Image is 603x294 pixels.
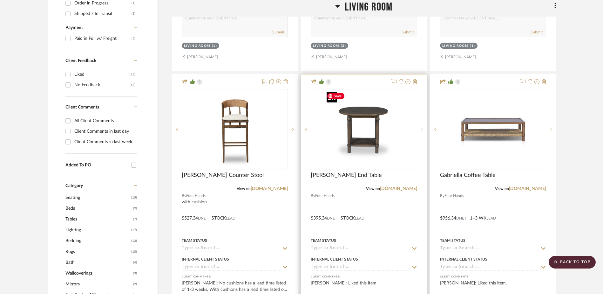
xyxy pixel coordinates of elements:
[311,172,382,179] span: [PERSON_NAME] End Table
[440,280,546,293] div: [PERSON_NAME]: Liked this item.
[442,44,469,48] div: Living Room
[74,126,135,136] div: Client Comments in last day
[251,186,288,191] a: [DOMAIN_NAME]
[65,163,128,168] div: Added To PO
[130,80,135,90] div: (13)
[444,193,464,199] span: Four Hands
[440,256,487,262] div: Internal Client Status
[313,44,339,48] div: Living Room
[65,214,132,225] span: Tables
[182,193,186,199] span: By
[74,69,130,80] div: Liked
[212,44,217,48] div: (1)
[509,186,546,191] a: [DOMAIN_NAME]
[440,89,546,170] div: 0
[65,105,99,109] span: Client Comments
[65,268,132,279] span: Wallcoverings
[133,279,137,289] span: (2)
[531,29,543,35] button: Submit
[74,9,132,19] div: Shipped / In Transit
[182,89,288,170] div: 0
[65,225,130,235] span: Lighting
[470,44,475,48] div: (1)
[65,183,83,189] span: Category
[65,235,130,246] span: Bedding
[311,246,409,252] input: Type to Search…
[130,69,135,80] div: (23)
[182,172,264,179] span: [PERSON_NAME] Counter Stool
[74,137,135,147] div: Client Comments in last week
[131,225,137,235] span: (17)
[366,187,380,191] span: View on
[440,264,539,270] input: Type to Search…
[440,246,539,252] input: Type to Search…
[131,236,137,246] span: (12)
[74,116,135,126] div: All Client Comments
[182,256,229,262] div: Internal Client Status
[133,257,137,268] span: (4)
[65,246,130,257] span: Rugs
[311,238,336,243] div: Team Status
[186,193,206,199] span: Four Hands
[327,93,344,99] span: Save
[380,186,417,191] a: [DOMAIN_NAME]
[453,90,533,169] img: Gabriella Coffee Table
[549,256,596,269] scroll-to-top-button: BACK TO TOP
[65,279,132,290] span: Mirrors
[182,264,280,270] input: Type to Search…
[65,25,83,30] span: Payment
[133,214,137,224] span: (7)
[311,280,417,293] div: [PERSON_NAME]: Liked this item.
[324,90,403,169] img: Charnes End Table
[311,89,417,170] div: 0
[132,33,135,44] div: (5)
[131,192,137,203] span: (15)
[65,192,130,203] span: Seating
[237,187,251,191] span: View on
[133,268,137,278] span: (3)
[74,33,132,44] div: Paid in Full w/ Freight
[133,203,137,213] span: (9)
[182,238,207,243] div: Team Status
[311,264,409,270] input: Type to Search…
[311,193,315,199] span: By
[131,247,137,257] span: (10)
[65,203,132,214] span: Beds
[184,44,210,48] div: Living Room
[341,44,346,48] div: (2)
[74,80,130,90] div: No Feedback
[311,256,358,262] div: Internal Client Status
[65,257,132,268] span: Bath
[440,193,444,199] span: By
[195,90,274,169] img: Buxton Counter Stool
[495,187,509,191] span: View on
[182,280,288,293] div: [PERSON_NAME]: No cushions has a lead time listed of 1-3 weeks, With cushions has a lead time lis...
[132,9,135,19] div: (1)
[182,246,280,252] input: Type to Search…
[440,172,496,179] span: Gabriella Coffee Table
[65,59,96,63] span: Client Feedback
[315,193,335,199] span: Four Hands
[440,238,465,243] div: Team Status
[402,29,414,35] button: Submit
[272,29,284,35] button: Submit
